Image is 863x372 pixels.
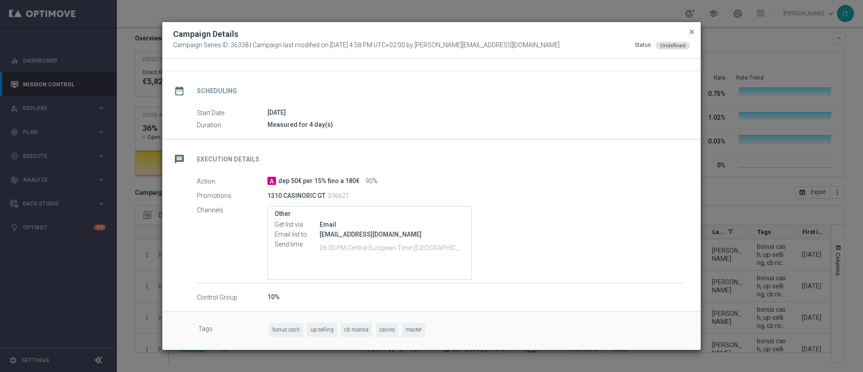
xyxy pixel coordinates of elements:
p: 06:00 PM Central European Time ([GEOGRAPHIC_DATA]) (UTC +02:00) [320,243,465,252]
div: Email [320,220,465,229]
span: 90% [365,177,378,185]
label: Promotions [197,192,267,200]
colored-tag: Undefined [656,41,690,49]
h2: Execution Details [197,155,259,164]
p: 336621 [328,192,349,200]
label: Get list via [275,221,320,229]
span: casino [376,323,398,337]
span: cb ricarica [341,323,372,337]
h2: Scheduling [197,87,237,95]
div: 10% [267,292,683,301]
div: [EMAIL_ADDRESS][DOMAIN_NAME] [320,230,465,239]
span: master [402,323,425,337]
label: Send time [275,241,320,249]
label: Email list to [275,231,320,239]
h2: Campaign Details [173,29,238,40]
span: A [267,177,276,185]
span: Undefined [660,43,685,49]
i: message [171,151,187,167]
span: dep 50€ per 15% fino a 180€ [278,177,360,185]
div: Status: [635,41,652,49]
span: bonus cash [269,323,303,337]
label: Channels [197,206,267,214]
div: [DATE] [267,108,683,117]
i: date_range [171,83,187,99]
label: Other [275,210,465,218]
label: Start Date [197,109,267,117]
label: Control Group [197,293,267,301]
span: close [688,28,695,36]
span: Campaign Series ID: 36338 | Campaign last modified on [DATE] 4:58 PM UTC+02:00 by [PERSON_NAME][E... [173,41,560,49]
label: Duration [197,121,267,129]
p: 1310 CASINORIC GT [267,192,325,200]
div: Measured for 4 day(s) [267,120,683,129]
span: up-selling [307,323,337,337]
label: Tags [198,323,269,337]
label: Action [197,177,267,185]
